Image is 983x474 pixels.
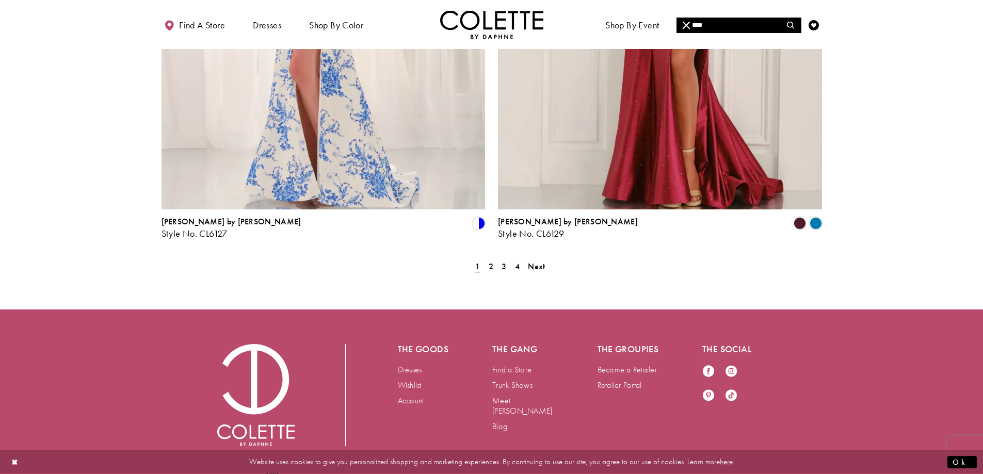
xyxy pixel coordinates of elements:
i: Merlot [794,217,806,230]
span: Current Page [472,259,483,274]
button: Close Search [676,18,697,33]
h5: The social [702,344,766,354]
span: Dresses [250,10,284,39]
ul: Follow us [697,359,753,408]
a: Toggle search [783,10,799,39]
div: Search form [676,18,801,33]
span: Style No. CL6127 [162,227,228,239]
span: Find a store [179,20,225,30]
a: Find a Store [492,364,531,375]
span: Dresses [253,20,281,30]
a: Visit our Pinterest - Opens in new tab [702,389,715,403]
a: Visit our Instagram - Opens in new tab [725,365,737,379]
span: Shop by color [307,10,366,39]
a: Next Page [525,259,548,274]
a: Trunk Shows [492,380,533,390]
button: Submit Search [781,18,801,33]
a: Wishlist [398,380,422,390]
a: Visit Colette by Daphne Homepage [217,344,295,446]
a: Visit our Facebook - Opens in new tab [702,365,715,379]
span: 4 [515,261,520,272]
a: here [720,456,733,467]
a: Retailer Portal [598,380,642,390]
a: Become a Retailer [598,364,657,375]
input: Search [676,18,801,33]
h5: The goods [398,344,452,354]
h5: The groupies [598,344,662,354]
button: Submit Dialog [947,455,977,468]
button: Close Dialog [6,453,24,471]
span: 2 [489,261,493,272]
a: Account [398,395,424,406]
div: Colette by Daphne Style No. CL6127 [162,217,301,239]
a: Page 3 [498,259,509,274]
span: 1 [475,261,480,272]
span: [PERSON_NAME] by [PERSON_NAME] [498,216,638,227]
a: Dresses [398,364,422,375]
span: Shop By Event [605,20,659,30]
span: [PERSON_NAME] by [PERSON_NAME] [162,216,301,227]
a: Visit Home Page [440,10,543,39]
a: Page 4 [512,259,523,274]
a: Find a store [162,10,228,39]
img: Colette by Daphne [217,344,295,446]
a: Visit our TikTok - Opens in new tab [725,389,737,403]
i: White/Blue [473,217,485,230]
p: Website uses cookies to give you personalized shopping and marketing experiences. By continuing t... [74,455,909,469]
a: Meet [PERSON_NAME] [492,395,552,416]
span: Style No. CL6129 [498,227,564,239]
span: Next [528,261,545,272]
span: 3 [502,261,506,272]
i: Peacock [810,217,822,230]
a: Blog [492,421,507,432]
h5: The gang [492,344,556,354]
span: Shop by color [309,20,363,30]
span: Shop By Event [603,10,662,39]
a: Check Wishlist [806,10,821,39]
a: Meet the designer [685,10,761,39]
img: Colette by Daphne [440,10,543,39]
a: Page 2 [486,259,496,274]
div: Colette by Daphne Style No. CL6129 [498,217,638,239]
